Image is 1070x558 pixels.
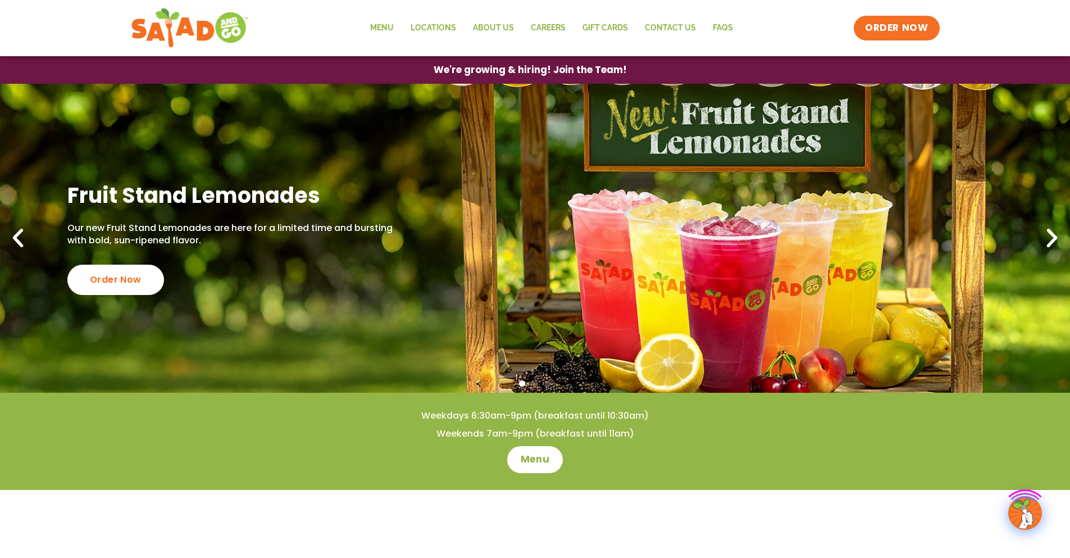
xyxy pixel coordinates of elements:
a: ORDER NOW [854,16,939,40]
a: Menu [507,446,563,473]
span: Go to slide 1 [519,380,525,387]
div: Previous slide [6,226,30,251]
span: Menu [521,453,549,466]
a: Careers [522,15,574,41]
h4: Weekdays 6:30am-9pm (breakfast until 10:30am) [22,410,1048,422]
span: Go to slide 3 [545,380,551,387]
div: Order Now [67,265,164,295]
a: GIFT CARDS [574,15,636,41]
span: We're growing & hiring! Join the Team! [434,65,627,75]
a: Locations [402,15,465,41]
p: Our new Fruit Stand Lemonades are here for a limited time and bursting with bold, sun-ripened fla... [67,222,398,247]
img: new-SAG-logo-768×292 [131,6,249,51]
h4: Weekends 7am-9pm (breakfast until 11am) [22,428,1048,440]
nav: Menu [362,15,741,41]
a: About Us [465,15,522,41]
span: ORDER NOW [865,21,928,35]
a: FAQs [704,15,741,41]
span: Go to slide 2 [532,380,538,387]
div: Next slide [1040,226,1064,251]
a: We're growing & hiring! Join the Team! [417,57,644,83]
a: Menu [362,15,402,41]
h2: Fruit Stand Lemonades [67,182,398,209]
a: Contact Us [636,15,704,41]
